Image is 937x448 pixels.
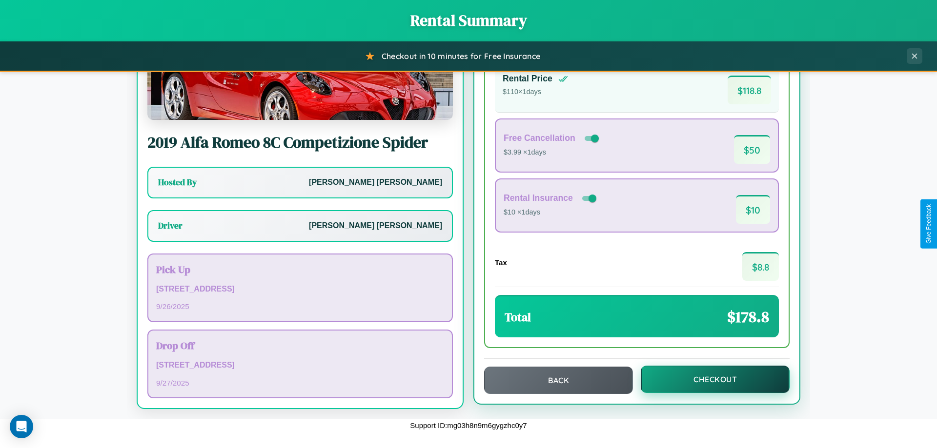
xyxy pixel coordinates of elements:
h1: Rental Summary [10,10,927,31]
h3: Total [505,309,531,325]
p: 9 / 26 / 2025 [156,300,444,313]
h2: 2019 Alfa Romeo 8C Competizione Spider [147,132,453,153]
h4: Tax [495,258,507,267]
h3: Hosted By [158,176,197,188]
p: [STREET_ADDRESS] [156,358,444,372]
h4: Rental Insurance [504,193,573,203]
div: Give Feedback [925,204,932,244]
div: Open Intercom Messenger [10,415,33,438]
p: [STREET_ADDRESS] [156,282,444,296]
p: [PERSON_NAME] [PERSON_NAME] [309,219,442,233]
h3: Pick Up [156,262,444,276]
p: $10 × 1 days [504,206,598,219]
button: Back [484,367,633,394]
span: $ 50 [734,135,770,164]
span: $ 178.8 [727,306,769,328]
h4: Rental Price [503,74,552,84]
p: Support ID: mg03h8n9m6gygzhc0y7 [410,419,527,432]
h4: Free Cancellation [504,133,575,143]
button: Checkout [641,366,790,393]
span: $ 10 [736,195,770,224]
h3: Drop Off [156,338,444,352]
span: $ 8.8 [742,252,779,281]
span: $ 118.8 [728,76,771,104]
span: Checkout in 10 minutes for Free Insurance [382,51,540,61]
p: 9 / 27 / 2025 [156,376,444,390]
p: $ 110 × 1 days [503,86,568,98]
p: [PERSON_NAME] [PERSON_NAME] [309,175,442,190]
h3: Driver [158,220,183,232]
p: $3.99 × 1 days [504,146,601,159]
